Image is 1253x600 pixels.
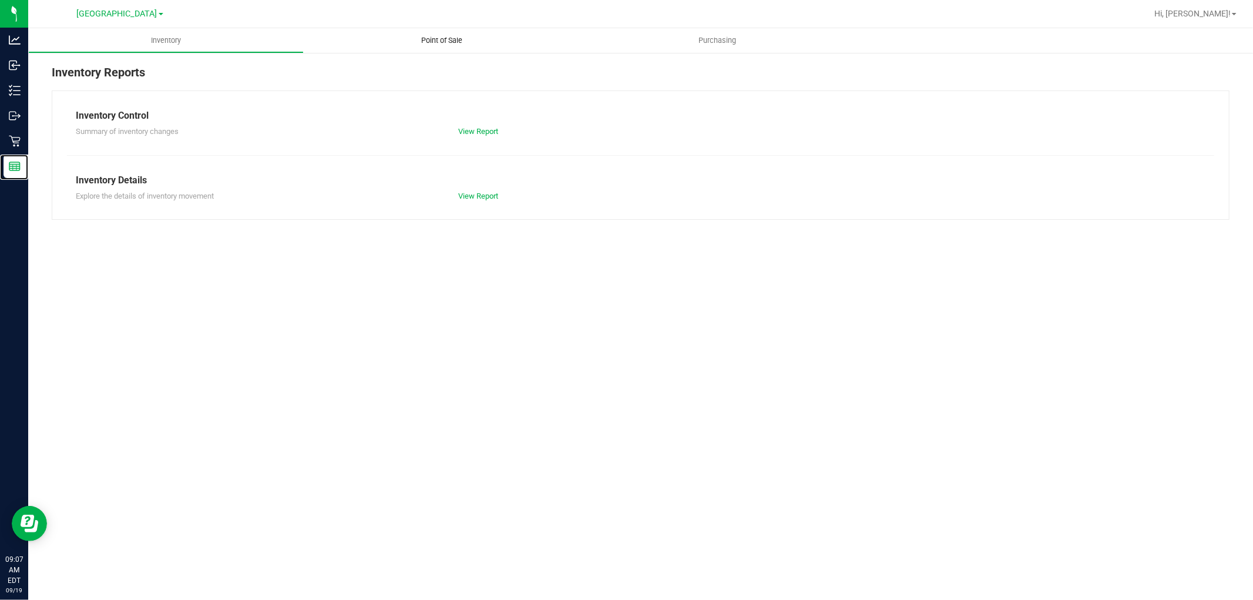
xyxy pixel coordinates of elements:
iframe: Resource center [12,506,47,541]
p: 09:07 AM EDT [5,554,23,586]
span: Purchasing [683,35,752,46]
div: Inventory Control [76,109,1205,123]
inline-svg: Retail [9,135,21,147]
span: Summary of inventory changes [76,127,179,136]
span: Inventory [135,35,197,46]
a: Purchasing [579,28,855,53]
span: Hi, [PERSON_NAME]! [1154,9,1231,18]
a: Inventory [28,28,304,53]
a: Point of Sale [304,28,579,53]
p: 09/19 [5,586,23,595]
span: Explore the details of inventory movement [76,192,214,200]
inline-svg: Inventory [9,85,21,96]
span: Point of Sale [405,35,478,46]
div: Inventory Reports [52,63,1230,90]
a: View Report [458,127,498,136]
inline-svg: Reports [9,160,21,172]
div: Inventory Details [76,173,1205,187]
inline-svg: Inbound [9,59,21,71]
inline-svg: Outbound [9,110,21,122]
inline-svg: Analytics [9,34,21,46]
span: [GEOGRAPHIC_DATA] [77,9,157,19]
a: View Report [458,192,498,200]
